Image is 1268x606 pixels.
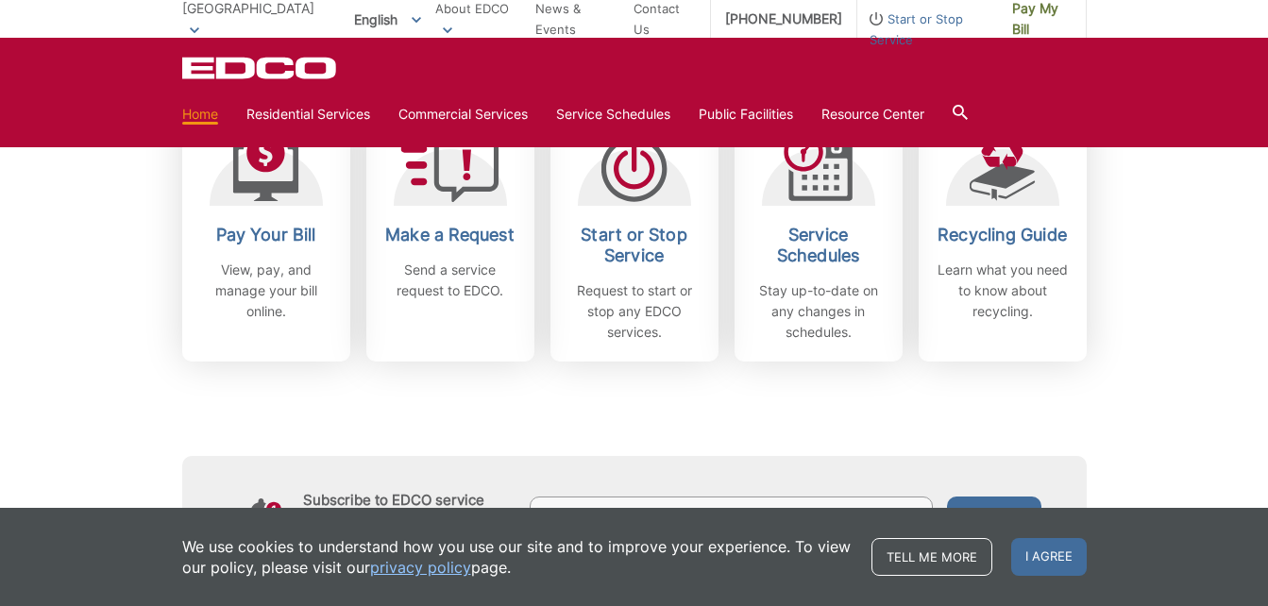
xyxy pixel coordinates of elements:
a: Recycling Guide Learn what you need to know about recycling. [919,111,1087,362]
h2: Service Schedules [749,225,888,266]
a: EDCD logo. Return to the homepage. [182,57,339,79]
p: Learn what you need to know about recycling. [933,260,1073,322]
p: Request to start or stop any EDCO services. [565,280,704,343]
button: Submit [947,497,1041,538]
input: Enter your email address... [530,497,933,538]
span: English [340,4,435,35]
h2: Make a Request [380,225,520,245]
h2: Start or Stop Service [565,225,704,266]
a: Pay Your Bill View, pay, and manage your bill online. [182,111,350,362]
h2: Recycling Guide [933,225,1073,245]
h2: Pay Your Bill [196,225,336,245]
p: Stay up-to-date on any changes in schedules. [749,280,888,343]
a: privacy policy [370,557,471,578]
a: Residential Services [246,104,370,125]
span: I agree [1011,538,1087,576]
a: Resource Center [821,104,924,125]
p: Send a service request to EDCO. [380,260,520,301]
a: Service Schedules Stay up-to-date on any changes in schedules. [735,111,903,362]
p: View, pay, and manage your bill online. [196,260,336,322]
a: Home [182,104,218,125]
a: Commercial Services [398,104,528,125]
a: Tell me more [871,538,992,576]
a: Service Schedules [556,104,670,125]
p: We use cookies to understand how you use our site and to improve your experience. To view our pol... [182,536,853,578]
a: Make a Request Send a service request to EDCO. [366,111,534,362]
h4: Subscribe to EDCO service alerts, upcoming events & environmental news: [303,492,511,543]
a: Public Facilities [699,104,793,125]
